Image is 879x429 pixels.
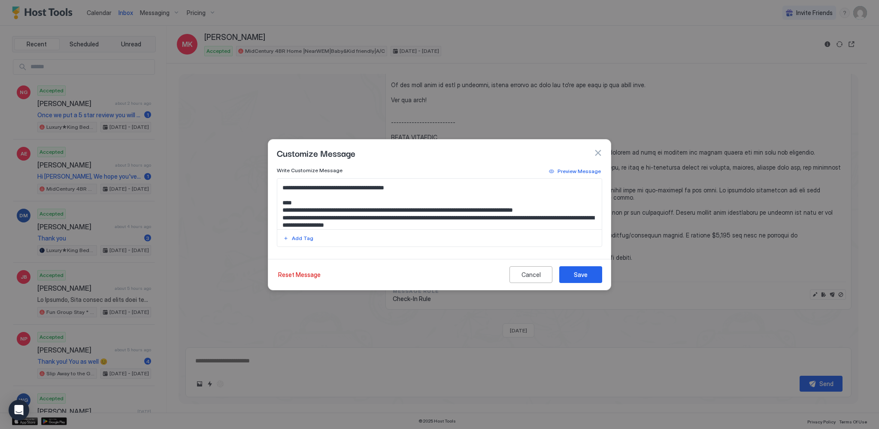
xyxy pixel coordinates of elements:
[509,266,552,283] button: Cancel
[278,270,321,279] div: Reset Message
[277,179,602,229] textarea: Input Field
[277,146,355,159] span: Customize Message
[277,167,343,173] span: Write Customize Message
[277,266,322,283] button: Reset Message
[548,166,602,176] button: Preview Message
[521,270,541,279] div: Cancel
[574,270,588,279] div: Save
[282,233,315,243] button: Add Tag
[558,167,601,175] div: Preview Message
[292,234,313,242] div: Add Tag
[9,400,29,420] div: Open Intercom Messenger
[559,266,602,283] button: Save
